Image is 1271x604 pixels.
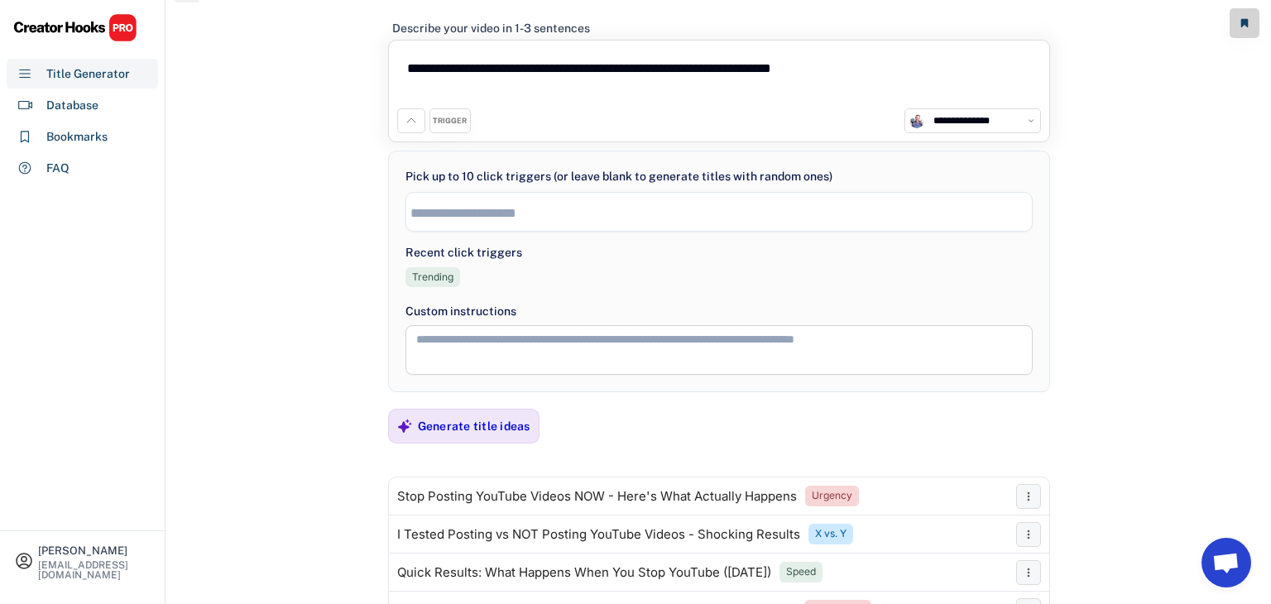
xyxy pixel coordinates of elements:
div: [PERSON_NAME] [38,545,151,556]
div: Custom instructions [405,303,1033,320]
div: [EMAIL_ADDRESS][DOMAIN_NAME] [38,560,151,580]
img: channels4_profile.jpg [909,113,924,128]
div: I Tested Posting vs NOT Posting YouTube Videos - Shocking Results [397,528,800,541]
div: Describe your video in 1-3 sentences [392,21,590,36]
div: Bookmarks [46,128,108,146]
div: Title Generator [46,65,130,83]
a: Open chat [1201,538,1251,587]
div: Generate title ideas [418,419,530,434]
div: Pick up to 10 click triggers (or leave blank to generate titles with random ones) [405,168,832,185]
div: Database [46,97,98,114]
div: Trending [412,271,453,285]
div: Recent click triggers [405,244,522,261]
div: Quick Results: What Happens When You Stop YouTube ([DATE]) [397,566,771,579]
div: FAQ [46,160,70,177]
div: Speed [786,565,816,579]
div: Stop Posting YouTube Videos NOW - Here's What Actually Happens [397,490,797,503]
div: X vs. Y [815,527,847,541]
div: Urgency [812,489,852,503]
div: TRIGGER [433,116,467,127]
img: CHPRO%20Logo.svg [13,13,137,42]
